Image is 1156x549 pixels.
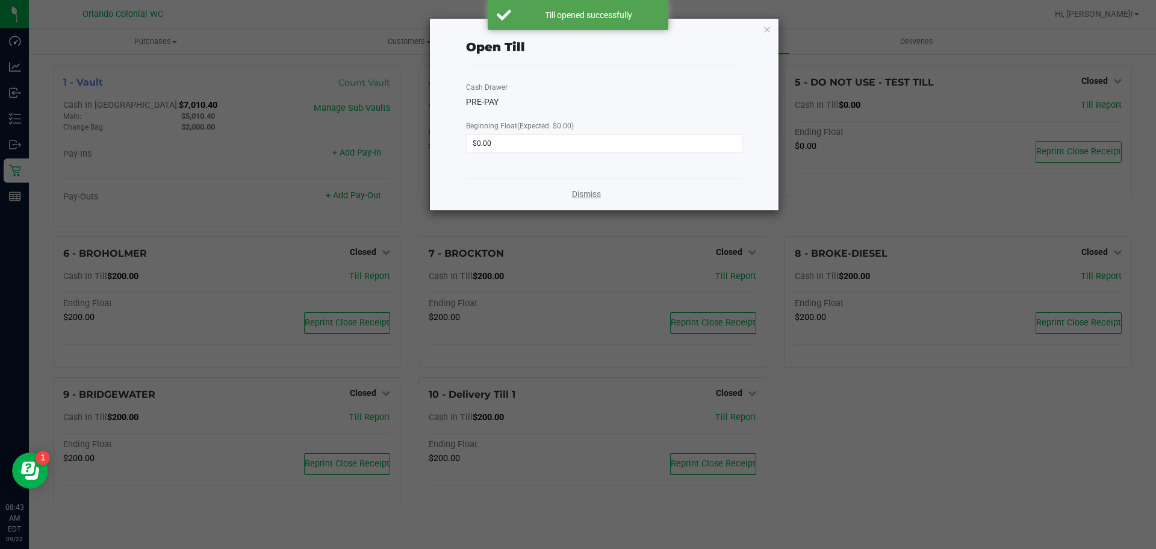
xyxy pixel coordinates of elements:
span: Beginning Float [466,122,574,130]
div: Till opened successfully [518,9,659,21]
iframe: Resource center unread badge [36,451,50,465]
div: PRE-PAY [466,96,742,108]
iframe: Resource center [12,453,48,489]
label: Cash Drawer [466,82,508,93]
a: Dismiss [572,188,601,201]
span: (Expected: $0.00) [517,122,574,130]
div: Open Till [466,38,525,56]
